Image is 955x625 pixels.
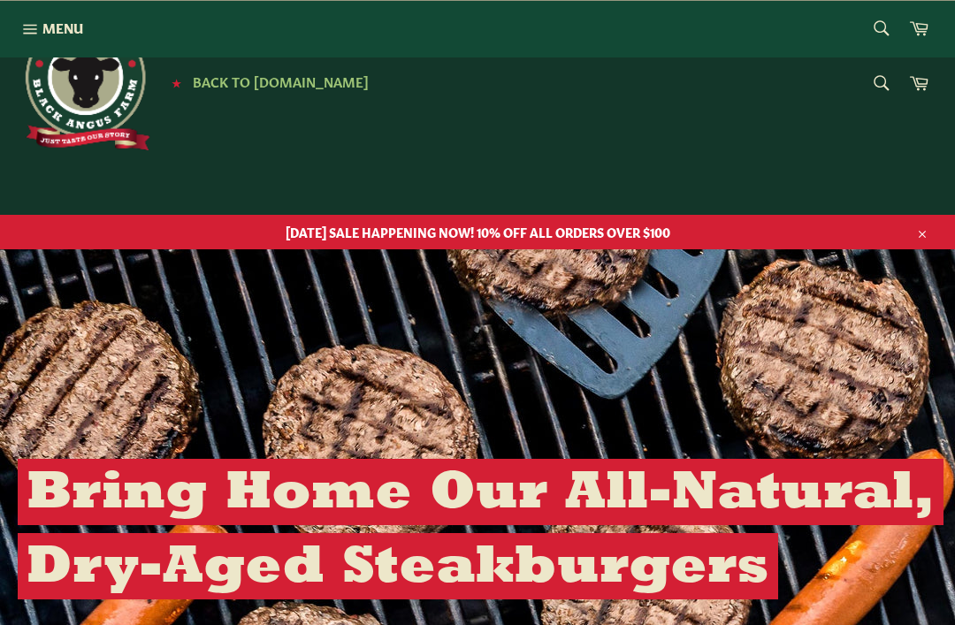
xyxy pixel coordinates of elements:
a: ★ Back to [DOMAIN_NAME] [163,75,369,89]
span: ★ [172,75,181,89]
span: Back to [DOMAIN_NAME] [193,72,369,90]
h2: Bring Home Our All-Natural, Dry-Aged Steakburgers [18,459,944,599]
img: Roseda Beef [18,18,150,150]
span: Menu [42,19,83,37]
